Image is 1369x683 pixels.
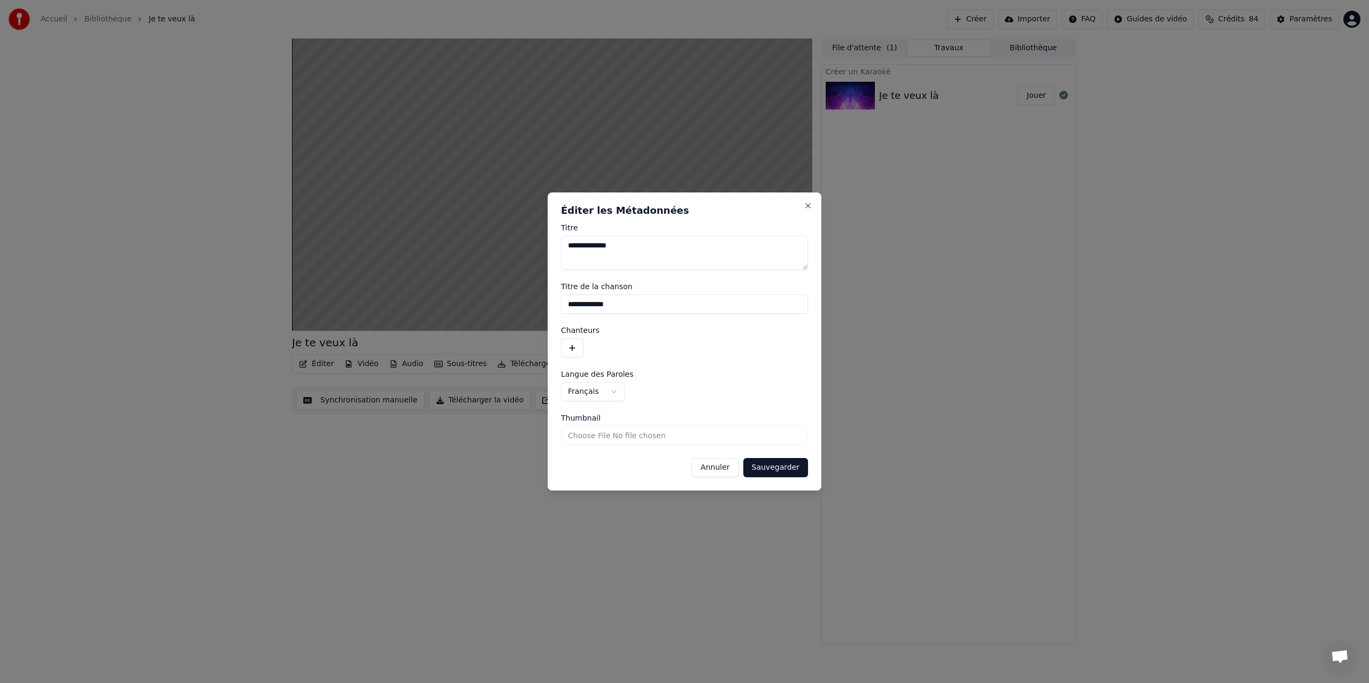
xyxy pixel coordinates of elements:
[561,414,601,422] span: Thumbnail
[561,370,634,378] span: Langue des Paroles
[561,327,808,334] label: Chanteurs
[561,206,808,215] h2: Éditer les Métadonnées
[561,224,808,231] label: Titre
[691,458,739,477] button: Annuler
[561,283,808,290] label: Titre de la chanson
[743,458,808,477] button: Sauvegarder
